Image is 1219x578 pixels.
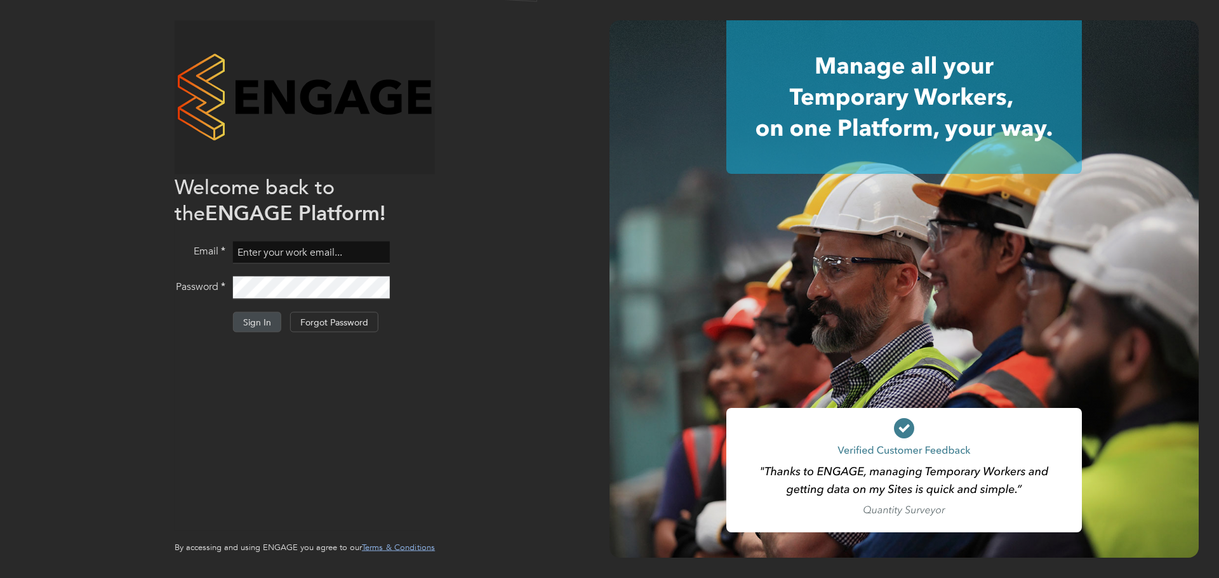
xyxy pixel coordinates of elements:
a: Terms & Conditions [362,542,435,553]
h2: ENGAGE Platform! [175,174,422,226]
button: Forgot Password [290,312,378,332]
span: By accessing and using ENGAGE you agree to our [175,542,435,553]
span: Terms & Conditions [362,542,435,553]
button: Sign In [233,312,281,332]
label: Password [175,280,225,294]
span: Welcome back to the [175,174,335,225]
input: Enter your work email... [233,241,390,264]
label: Email [175,245,225,258]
